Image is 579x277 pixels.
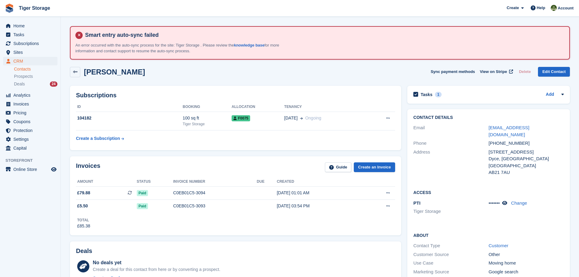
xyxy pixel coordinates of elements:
span: Coupons [13,117,50,126]
span: Analytics [13,91,50,99]
a: menu [3,48,57,57]
h2: Subscriptions [76,92,395,99]
a: menu [3,30,57,39]
a: menu [3,22,57,30]
div: Create a Subscription [76,135,120,142]
div: 1 [435,92,442,97]
a: Add [546,91,554,98]
div: [DATE] 01:01 AM [277,190,362,196]
img: Matthew Ellwood [551,5,557,11]
span: £5.50 [77,203,88,209]
a: View on Stripe [477,67,514,77]
a: Change [511,200,527,206]
div: Use Case [413,260,488,267]
p: An error occurred with the auto-sync process for the site: Tiger Storage . Please review the for ... [75,42,288,54]
h2: Contact Details [413,115,564,120]
div: [STREET_ADDRESS] [489,149,564,156]
span: Prospects [14,74,33,79]
div: Email [413,124,488,138]
div: Contact Type [413,242,488,249]
li: Tiger Storage [413,208,488,215]
span: Tasks [13,30,50,39]
h2: Deals [76,248,92,254]
div: AB21 7AU [489,169,564,176]
div: Google search [489,268,564,275]
span: [DATE] [284,115,298,121]
div: C0EB01C5-3093 [173,203,257,209]
h4: Smart entry auto-sync failed [83,32,564,39]
th: Created [277,177,362,187]
a: Contacts [14,66,57,72]
span: ••••••• [489,200,500,206]
th: ID [76,102,183,112]
h2: Access [413,189,564,195]
div: C0EB01C5-3094 [173,190,257,196]
span: Settings [13,135,50,144]
th: Invoice number [173,177,257,187]
a: menu [3,39,57,48]
a: menu [3,109,57,117]
div: Address [413,149,488,176]
h2: About [413,232,564,238]
a: [EMAIL_ADDRESS][DOMAIN_NAME] [489,125,529,137]
div: Customer Source [413,251,488,258]
th: Allocation [232,102,284,112]
span: Protection [13,126,50,135]
a: menu [3,126,57,135]
span: Capital [13,144,50,152]
a: menu [3,135,57,144]
h2: Tasks [421,92,433,97]
span: Online Store [13,165,50,174]
a: Edit Contact [538,67,570,77]
span: CRM [13,57,50,65]
a: Prospects [14,73,57,80]
div: [PHONE_NUMBER] [489,140,564,147]
a: Customer [489,243,508,248]
a: Create a Subscription [76,133,124,144]
div: [GEOGRAPHIC_DATA] [489,162,564,169]
span: F0075 [232,115,250,121]
div: 24 [50,81,57,87]
span: Ongoing [305,116,321,120]
th: Tenancy [284,102,367,112]
span: Storefront [5,158,60,164]
a: menu [3,57,57,65]
div: 104182 [76,115,183,121]
span: Help [537,5,545,11]
div: Total [77,217,90,223]
h2: Invoices [76,162,100,172]
a: Preview store [50,166,57,173]
th: Booking [183,102,232,112]
button: Sync payment methods [431,67,475,77]
span: Paid [137,190,148,196]
th: Status [137,177,173,187]
a: knowledge base [234,43,264,47]
div: Moving home [489,260,564,267]
a: menu [3,100,57,108]
span: Subscriptions [13,39,50,48]
div: Phone [413,140,488,147]
div: Tiger Storage [183,121,232,127]
div: 100 sq ft [183,115,232,121]
a: menu [3,91,57,99]
th: Amount [76,177,137,187]
span: £79.88 [77,190,90,196]
a: menu [3,117,57,126]
span: Account [558,5,574,11]
div: Dyce, [GEOGRAPHIC_DATA] [489,155,564,162]
button: Delete [516,67,533,77]
span: Home [13,22,50,30]
a: Create an Invoice [354,162,395,172]
span: Sites [13,48,50,57]
div: Other [489,251,564,258]
div: Marketing Source [413,268,488,275]
span: PTI [413,200,420,206]
th: Due [257,177,277,187]
a: Deals 24 [14,81,57,87]
a: Guide [325,162,352,172]
div: [DATE] 03:54 PM [277,203,362,209]
img: stora-icon-8386f47178a22dfd0bd8f6a31ec36ba5ce8667c1dd55bd0f319d3a0aa187defe.svg [5,4,14,13]
a: Tiger Storage [16,3,53,13]
div: £85.38 [77,223,90,229]
span: View on Stripe [480,69,507,75]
